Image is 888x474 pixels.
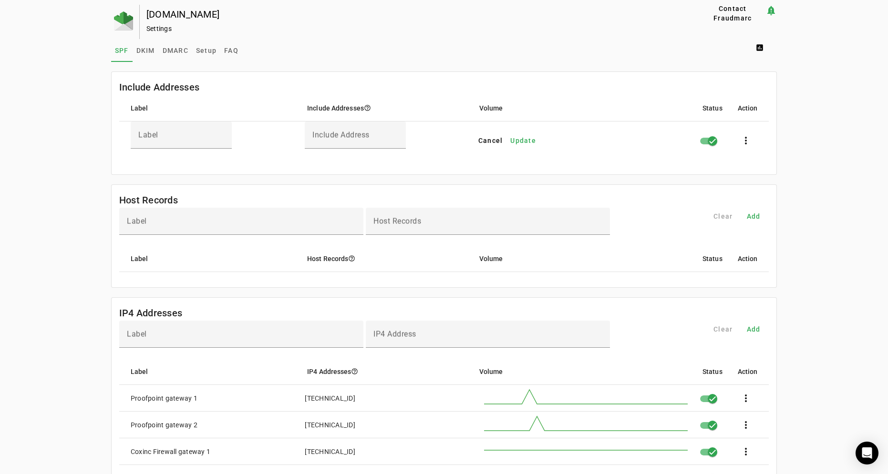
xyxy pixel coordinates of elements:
[348,255,355,262] i: help_outline
[114,11,133,30] img: Fraudmarc Logo
[738,321,769,338] button: Add
[127,217,147,226] mat-label: Label
[747,212,761,221] span: Add
[299,358,471,385] mat-header-cell: IP4 Addresses
[127,330,147,339] mat-label: Label
[220,39,242,62] a: FAQ
[119,245,299,272] mat-header-cell: Label
[119,95,299,121] mat-header-cell: Label
[730,245,769,272] mat-header-cell: Action
[111,184,777,288] fm-list-table: Host Records
[351,368,358,375] i: help_outline
[510,136,536,145] span: Update
[738,208,769,225] button: Add
[196,47,217,54] span: Setup
[131,393,197,403] div: Proofpoint gateway 1
[765,5,777,16] mat-icon: notification_important
[111,39,133,62] a: SPF
[146,24,670,33] div: Settings
[695,358,730,385] mat-header-cell: Status
[136,47,155,54] span: DKIM
[703,4,762,23] span: Contact Fraudmarc
[119,192,178,208] mat-card-title: Host Records
[695,245,730,272] mat-header-cell: Status
[299,245,471,272] mat-header-cell: Host Records
[364,104,371,111] i: help_outline
[312,131,370,140] mat-label: Include Address
[856,442,878,464] div: Open Intercom Messenger
[119,358,299,385] mat-header-cell: Label
[472,358,695,385] mat-header-cell: Volume
[747,324,761,334] span: Add
[119,80,199,95] mat-card-title: Include Addresses
[146,10,670,19] div: [DOMAIN_NAME]
[700,5,765,22] button: Contact Fraudmarc
[159,39,192,62] a: DMARC
[115,47,129,54] span: SPF
[111,71,777,175] fm-list-table: Include Addresses
[472,95,695,121] mat-header-cell: Volume
[373,217,421,226] mat-label: Host Records
[133,39,159,62] a: DKIM
[119,305,182,321] mat-card-title: IP4 Addresses
[506,132,540,149] button: Update
[131,420,197,430] div: Proofpoint gateway 2
[305,393,355,403] div: [TECHNICAL_ID]
[305,447,355,456] div: [TECHNICAL_ID]
[224,47,238,54] span: FAQ
[478,136,503,145] span: Cancel
[730,358,769,385] mat-header-cell: Action
[138,131,158,140] mat-label: Label
[730,95,769,121] mat-header-cell: Action
[163,47,188,54] span: DMARC
[299,95,471,121] mat-header-cell: Include Addresses
[131,447,210,456] div: Coxinc Firewall gateway 1
[305,420,355,430] div: [TECHNICAL_ID]
[472,245,695,272] mat-header-cell: Volume
[373,330,416,339] mat-label: IP4 Address
[475,132,507,149] button: Cancel
[192,39,220,62] a: Setup
[695,95,730,121] mat-header-cell: Status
